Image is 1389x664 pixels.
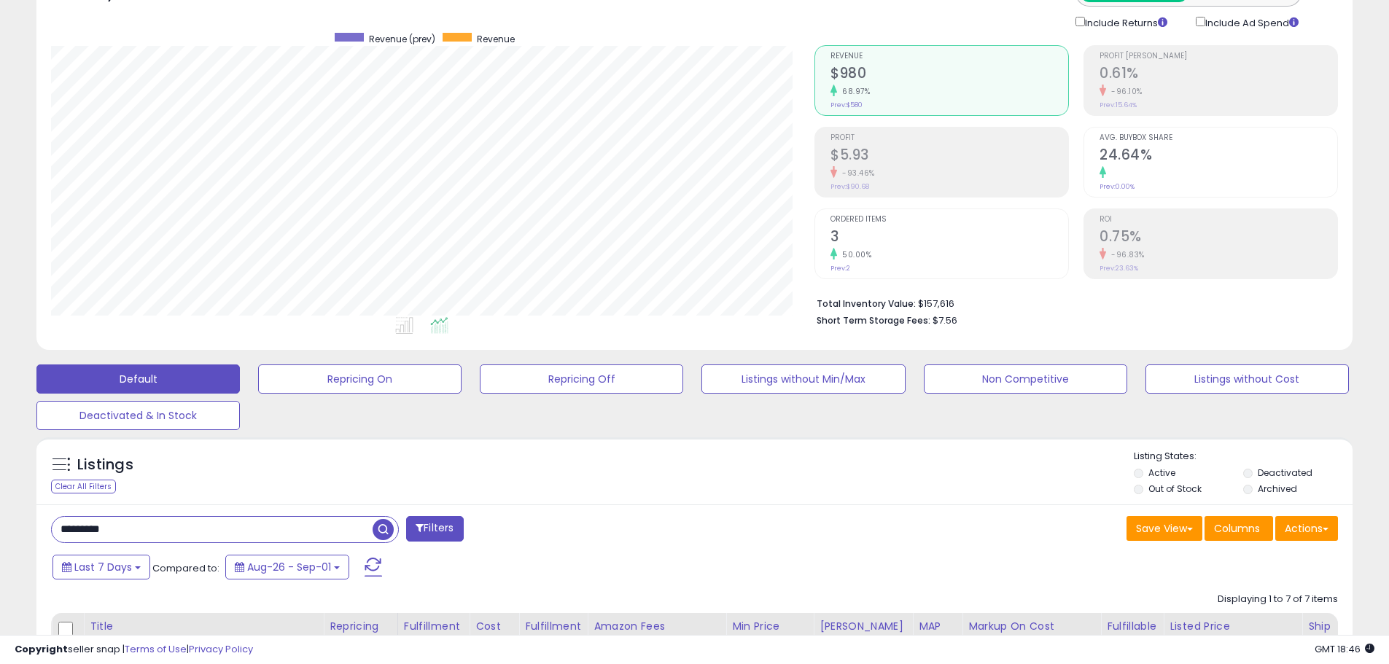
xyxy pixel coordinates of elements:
[406,516,463,542] button: Filters
[477,33,515,45] span: Revenue
[1107,619,1157,649] div: Fulfillable Quantity
[830,134,1068,142] span: Profit
[817,294,1327,311] li: $157,616
[830,52,1068,60] span: Revenue
[152,561,219,575] span: Compared to:
[837,168,875,179] small: -93.46%
[933,313,957,327] span: $7.56
[1218,593,1338,606] div: Displaying 1 to 7 of 7 items
[225,555,349,579] button: Aug-26 - Sep-01
[1315,642,1374,656] span: 2025-09-9 18:46 GMT
[817,314,930,327] b: Short Term Storage Fees:
[36,401,240,430] button: Deactivated & In Stock
[1148,483,1202,495] label: Out of Stock
[90,619,317,634] div: Title
[1100,134,1337,142] span: Avg. Buybox Share
[830,228,1068,248] h2: 3
[52,555,150,579] button: Last 7 Days
[1205,516,1273,541] button: Columns
[189,642,253,656] a: Privacy Policy
[1275,516,1338,541] button: Actions
[701,364,905,394] button: Listings without Min/Max
[1100,182,1135,191] small: Prev: 0.00%
[1145,364,1349,394] button: Listings without Cost
[525,619,581,649] div: Fulfillment Cost
[36,364,240,394] button: Default
[837,86,870,97] small: 68.97%
[15,643,253,657] div: seller snap | |
[1127,516,1202,541] button: Save View
[258,364,462,394] button: Repricing On
[817,297,916,310] b: Total Inventory Value:
[1258,466,1312,479] label: Deactivated
[830,65,1068,85] h2: $980
[1100,264,1138,273] small: Prev: 23.63%
[830,147,1068,166] h2: $5.93
[1170,619,1296,634] div: Listed Price
[732,619,807,634] div: Min Price
[51,480,116,493] div: Clear All Filters
[480,364,683,394] button: Repricing Off
[1106,86,1143,97] small: -96.10%
[1106,249,1145,260] small: -96.83%
[1100,65,1337,85] h2: 0.61%
[15,642,68,656] strong: Copyright
[830,216,1068,224] span: Ordered Items
[74,560,132,574] span: Last 7 Days
[247,560,331,574] span: Aug-26 - Sep-01
[1100,228,1337,248] h2: 0.75%
[125,642,187,656] a: Terms of Use
[1100,147,1337,166] h2: 24.64%
[1258,483,1297,495] label: Archived
[1100,101,1137,109] small: Prev: 15.64%
[919,619,956,634] div: MAP
[968,619,1094,634] div: Markup on Cost
[820,619,906,634] div: [PERSON_NAME]
[1134,450,1353,464] p: Listing States:
[1065,14,1185,31] div: Include Returns
[77,455,133,475] h5: Listings
[1308,619,1337,649] div: Ship Price
[404,619,463,634] div: Fulfillment
[1148,466,1175,479] label: Active
[1214,521,1260,536] span: Columns
[924,364,1127,394] button: Non Competitive
[1185,14,1322,31] div: Include Ad Spend
[330,619,392,634] div: Repricing
[475,619,513,634] div: Cost
[830,264,850,273] small: Prev: 2
[1100,216,1337,224] span: ROI
[594,619,720,634] div: Amazon Fees
[369,33,435,45] span: Revenue (prev)
[830,101,863,109] small: Prev: $580
[830,182,869,191] small: Prev: $90.68
[1100,52,1337,60] span: Profit [PERSON_NAME]
[837,249,871,260] small: 50.00%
